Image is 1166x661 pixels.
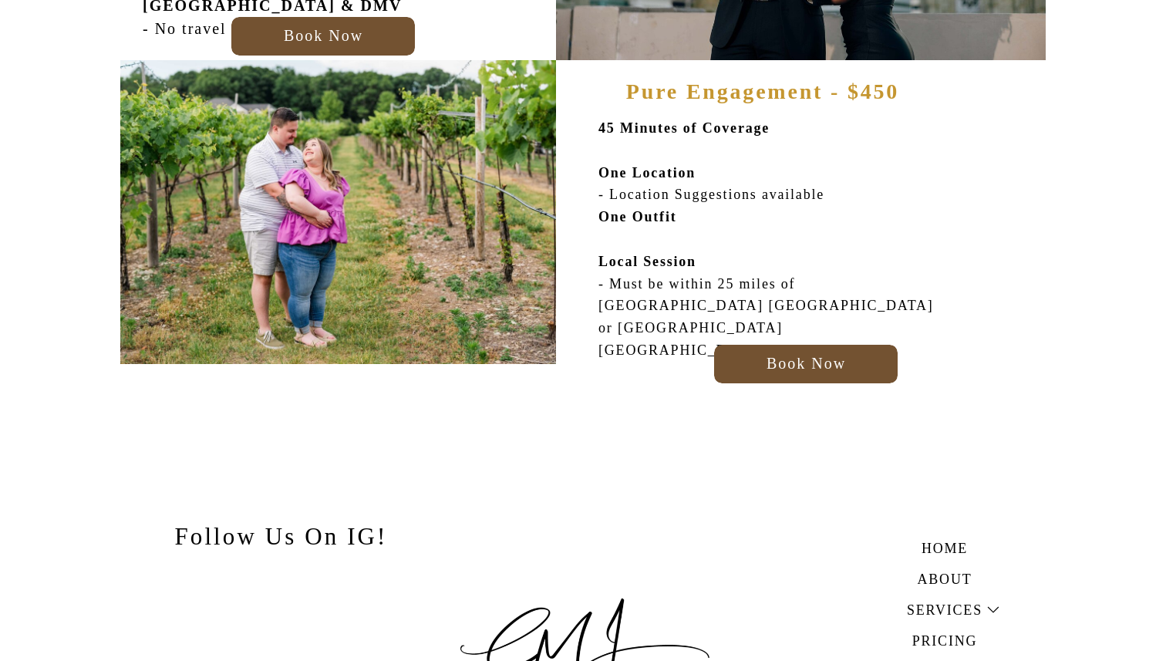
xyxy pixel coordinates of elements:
b: One Location [598,165,696,180]
b: One Outfit [598,209,677,224]
a: Home [891,538,998,555]
b: Pure Engagement - $450 [626,79,899,103]
a: Pricing [891,630,998,648]
a: About [891,568,998,586]
b: Local Session [598,254,696,269]
a: Book Now [238,23,409,41]
a: Book Now [720,351,892,369]
h3: Follow Us On IG! [158,518,404,548]
a: Services [891,599,998,617]
b: 45 Minutes of Coverage [598,120,770,136]
p: - Location Suggestions available - Must be within 25 miles of [GEOGRAPHIC_DATA] [GEOGRAPHIC_DATA]... [598,117,949,326]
